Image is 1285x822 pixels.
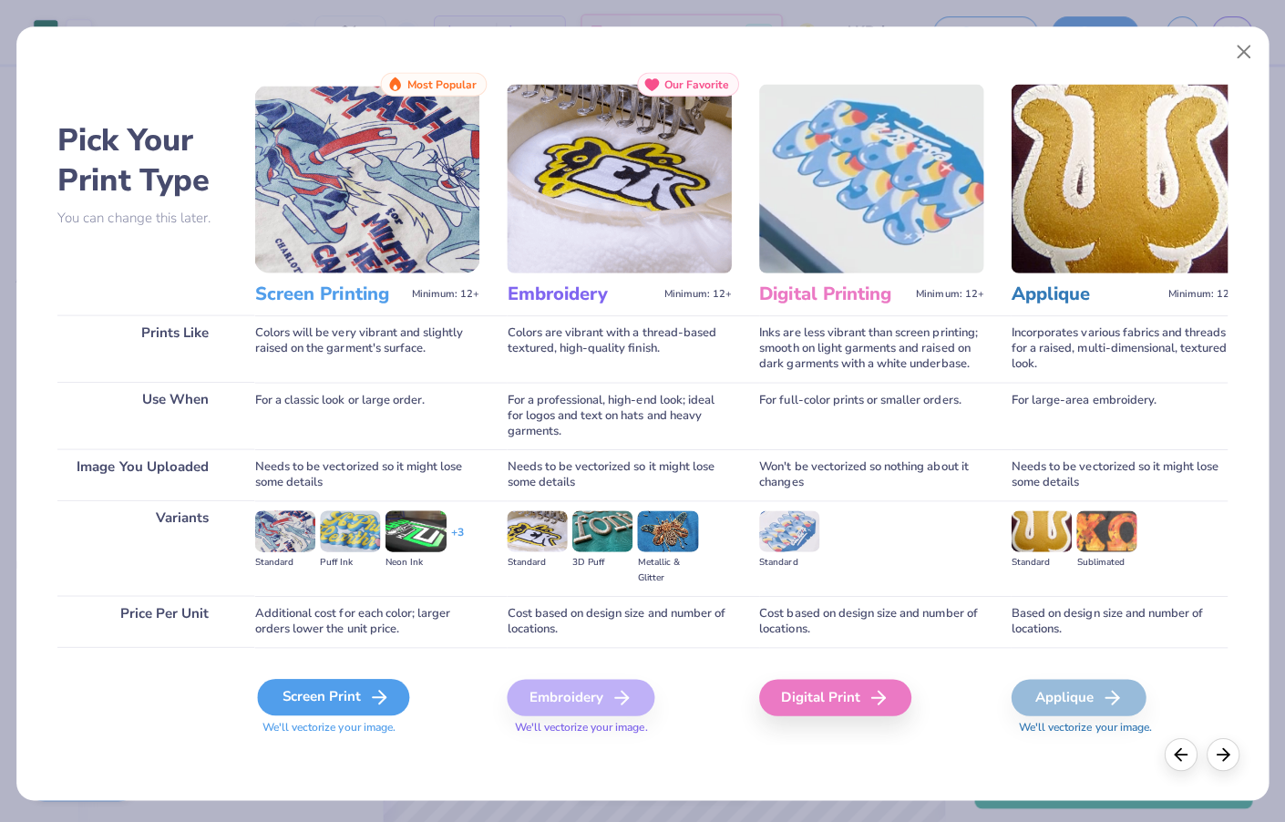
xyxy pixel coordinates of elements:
[1009,281,1157,304] h3: Applique
[1009,84,1232,272] img: Applique
[257,715,480,731] span: We'll vectorize your image.
[1009,508,1069,548] img: Standard
[1165,286,1232,299] span: Minimum: 12+
[257,447,480,498] div: Needs to be vectorized so it might lose some details
[61,447,230,498] div: Image You Uploaded
[758,447,982,498] div: Won't be vectorized so nothing about it changes
[386,508,447,548] img: Neon Ink
[508,592,731,643] div: Cost based on design size and number of locations.
[257,551,317,567] div: Standard
[758,84,982,272] img: Digital Printing
[758,675,910,712] div: Digital Print
[322,551,382,567] div: Puff Ink
[758,551,818,567] div: Standard
[508,508,568,548] img: Standard
[260,675,411,712] div: Screen Print
[257,508,317,548] img: Standard
[508,447,731,498] div: Needs to be vectorized so it might lose some details
[452,521,465,552] div: + 3
[61,119,230,200] h2: Pick Your Print Type
[508,715,731,731] span: We'll vectorize your image.
[1009,313,1232,380] div: Incorporates various fabrics and threads for a raised, multi-dimensional, textured look.
[1009,675,1143,712] div: Applique
[413,286,480,299] span: Minimum: 12+
[758,313,982,380] div: Inks are less vibrant than screen printing; smooth on light garments and raised on dark garments ...
[1009,447,1232,498] div: Needs to be vectorized so it might lose some details
[637,508,697,548] img: Metallic & Glitter
[508,551,568,567] div: Standard
[61,313,230,380] div: Prints Like
[1223,35,1258,69] button: Close
[61,498,230,591] div: Variants
[257,84,480,272] img: Screen Printing
[1009,551,1069,567] div: Standard
[758,380,982,447] div: For full-color prints or smaller orders.
[663,286,731,299] span: Minimum: 12+
[1009,592,1232,643] div: Based on design size and number of locations.
[1009,715,1232,731] span: We'll vectorize your image.
[322,508,382,548] img: Puff Ink
[508,313,731,380] div: Colors are vibrant with a thread-based textured, high-quality finish.
[508,380,731,447] div: For a professional, high-end look; ideal for logos and text on hats and heavy garments.
[1074,508,1134,548] img: Sublimated
[61,380,230,447] div: Use When
[508,675,654,712] div: Embroidery
[508,281,656,304] h3: Embroidery
[386,551,447,567] div: Neon Ink
[257,281,406,304] h3: Screen Printing
[758,281,907,304] h3: Digital Printing
[758,508,818,548] img: Standard
[508,84,731,272] img: Embroidery
[758,592,982,643] div: Cost based on design size and number of locations.
[408,77,478,90] span: Most Popular
[914,286,982,299] span: Minimum: 12+
[257,313,480,380] div: Colors will be very vibrant and slightly raised on the garment's surface.
[61,210,230,225] p: You can change this later.
[257,592,480,643] div: Additional cost for each color; larger orders lower the unit price.
[1074,551,1134,567] div: Sublimated
[572,508,632,548] img: 3D Puff
[61,592,230,643] div: Price Per Unit
[663,77,728,90] span: Our Favorite
[1009,380,1232,447] div: For large-area embroidery.
[572,551,632,567] div: 3D Puff
[257,380,480,447] div: For a classic look or large order.
[637,551,697,582] div: Metallic & Glitter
